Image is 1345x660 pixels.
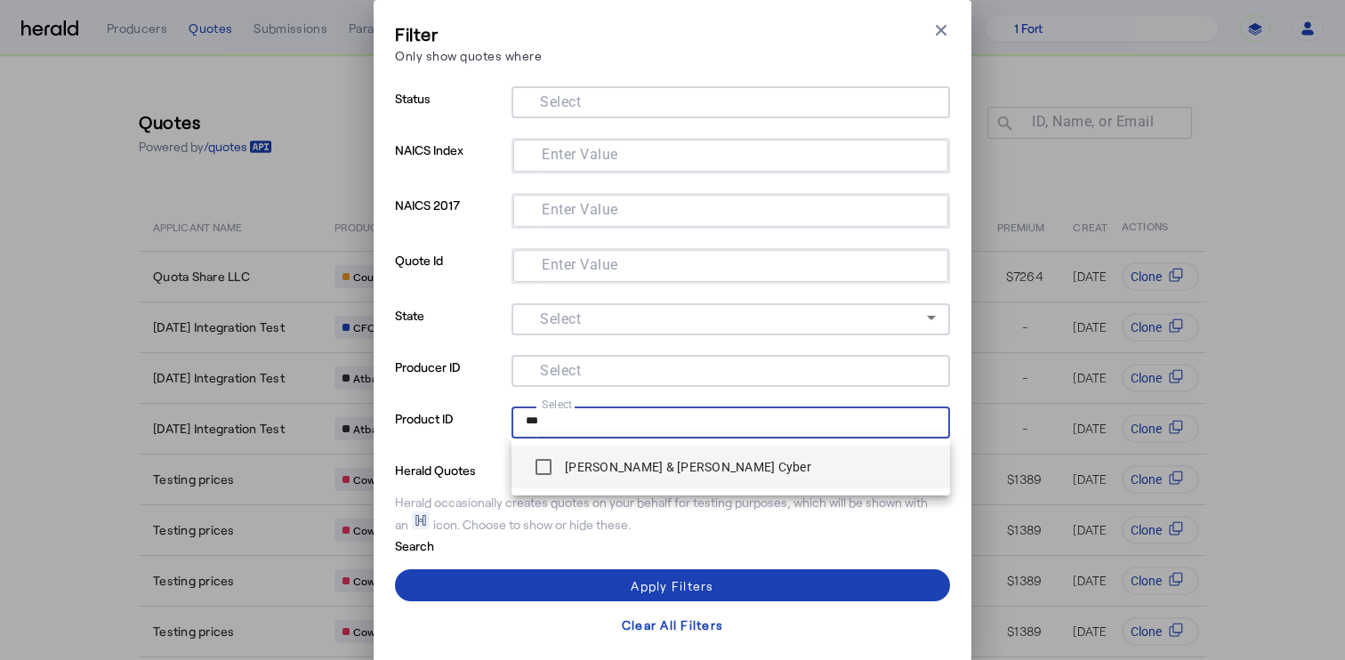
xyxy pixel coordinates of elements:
mat-chip-grid: Selection [528,254,934,275]
p: Search [395,534,534,555]
mat-label: Select [542,398,573,410]
p: Quote Id [395,248,504,303]
p: Herald Quotes [395,458,534,479]
h3: Filter [395,21,542,46]
mat-chip-grid: Selection [526,358,936,380]
button: Apply Filters [395,569,950,601]
mat-label: Enter Value [542,201,618,218]
mat-label: Select [540,310,581,327]
mat-chip-grid: Selection [526,410,936,431]
mat-label: Enter Value [542,146,618,163]
div: Clear All Filters [622,616,723,634]
p: Only show quotes where [395,46,542,65]
mat-chip-grid: Selection [528,198,934,220]
mat-label: Enter Value [542,256,618,273]
p: Producer ID [395,355,504,406]
mat-chip-grid: Selection [526,90,936,111]
div: Herald occasionally creates quotes on your behalf for testing purposes, which will be shown with ... [395,494,950,534]
button: Clear All Filters [395,608,950,640]
p: NAICS 2017 [395,193,504,248]
mat-label: Select [540,93,581,110]
p: Status [395,86,504,138]
mat-chip-grid: Selection [528,143,934,165]
p: NAICS Index [395,138,504,193]
p: Product ID [395,406,504,458]
div: Apply Filters [631,576,713,595]
p: State [395,303,504,355]
mat-label: Select [540,362,581,379]
label: [PERSON_NAME] & [PERSON_NAME] Cyber [561,458,811,476]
